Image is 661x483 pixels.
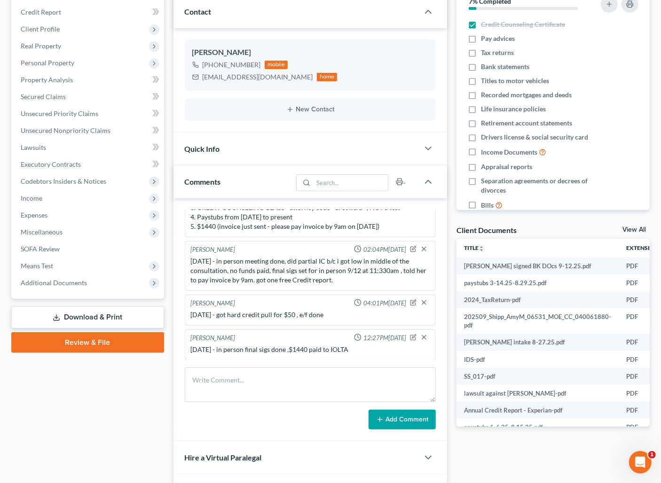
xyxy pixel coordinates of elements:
div: Client Documents [456,225,517,235]
span: Personal Property [21,59,74,67]
td: [PERSON_NAME] intake 8-27.25.pdf [456,334,619,351]
div: [DATE] - in person final sigs done ,$1440 paid to IOLTA [191,345,430,354]
span: 04:01PM[DATE] [363,299,406,308]
span: 1 [648,451,656,459]
span: Titles to motor vehicles [481,76,549,86]
span: Unsecured Priority Claims [21,109,98,117]
a: SOFA Review [13,241,164,257]
a: Unsecured Nonpriority Claims [13,122,164,139]
span: Drivers license & social security card [481,132,588,142]
a: Lawsuits [13,139,164,156]
a: View All [622,226,646,233]
span: Separation agreements or decrees of divorces [481,176,593,195]
a: Titleunfold_more [464,244,484,251]
span: Life insurance policies [481,104,546,114]
span: Secured Claims [21,93,66,101]
iframe: Intercom live chat [629,451,652,474]
div: [PERSON_NAME] [191,299,236,308]
a: Executory Contracts [13,156,164,173]
span: Client Profile [21,25,60,33]
div: [EMAIL_ADDRESS][DOMAIN_NAME] [203,72,313,82]
a: Download & Print [11,306,164,328]
span: Means Test [21,262,53,270]
td: lawsuit against [PERSON_NAME]-pdf [456,385,619,402]
a: Property Analysis [13,71,164,88]
span: Bills [481,201,494,210]
a: Credit Report [13,4,164,21]
div: [PERSON_NAME] [192,47,429,58]
td: paystubs 3-14.25-8.29.25.pdf [456,274,619,291]
td: [PERSON_NAME] signed BK DOcs 9-12.25.pdf [456,257,619,274]
span: Comments [185,177,221,186]
span: Appraisal reports [481,162,532,171]
span: Bank statements [481,62,529,71]
span: Property Analysis [21,76,73,84]
input: Search... [314,175,388,191]
i: unfold_more [479,246,484,251]
span: Income Documents [481,148,537,157]
span: Credit Report [21,8,61,16]
span: Pay advices [481,34,515,43]
span: SOFA Review [21,245,60,253]
td: paystubs 6-6.25-8.15.25.pdf [456,419,619,436]
td: IDS-pdf [456,351,619,368]
td: SS_017-pdf [456,368,619,385]
span: Tax returns [481,48,514,57]
div: [DATE] - got hard credit pull for $50 , e/f done [191,310,430,319]
span: Real Property [21,42,61,50]
div: [PERSON_NAME] [191,334,236,343]
span: Recorded mortgages and deeds [481,90,572,100]
span: Additional Documents [21,279,87,287]
span: Executory Contracts [21,160,81,168]
span: Expenses [21,211,47,219]
button: Add Comment [369,410,436,429]
span: Credit Counseling Certificate [481,20,565,29]
span: Quick Info [185,144,220,153]
div: [PHONE_NUMBER] [203,60,261,70]
span: Codebtors Insiders & Notices [21,177,106,185]
span: 12:27PM[DATE] [363,334,406,343]
button: New Contact [192,106,429,113]
a: Review & File [11,332,164,353]
div: home [317,73,338,81]
span: Miscellaneous [21,228,63,236]
div: mobile [265,61,288,69]
a: Unsecured Priority Claims [13,105,164,122]
td: Annual Credit Report - Experian-pdf [456,402,619,419]
span: 02:04PM[DATE] [363,245,406,254]
td: 202509_Shipp_AmyM_06531_MOE_CC_040061880-pdf [456,308,619,334]
span: Hire a Virtual Paralegal [185,453,262,462]
span: Unsecured Nonpriority Claims [21,126,110,134]
div: [DATE] - in person meeting done, did partial IC b/c i got low in middle of the consultation, no f... [191,257,430,285]
span: Retirement account statements [481,118,572,128]
a: Secured Claims [13,88,164,105]
span: Income [21,194,42,202]
div: [PERSON_NAME] [191,245,236,255]
td: 2024_TaxReturn-pdf [456,291,619,308]
span: Lawsuits [21,143,46,151]
span: Contact [185,7,212,16]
